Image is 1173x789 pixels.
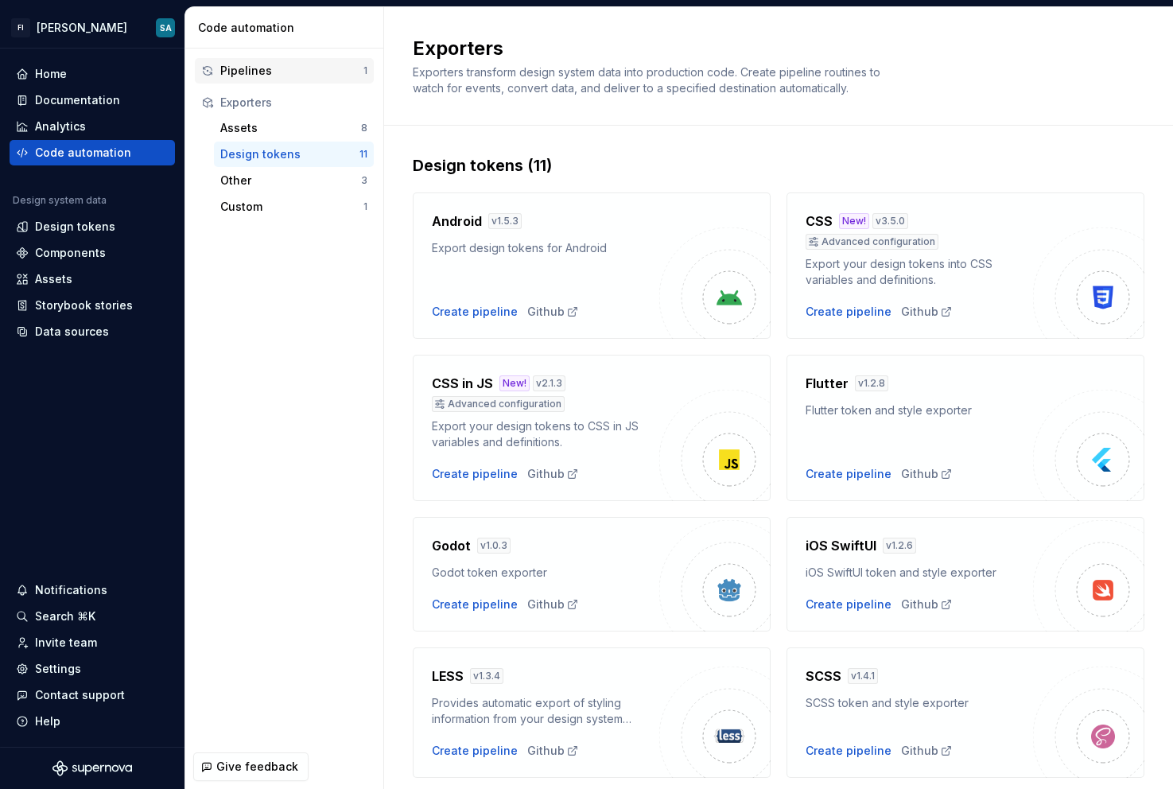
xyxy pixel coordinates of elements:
[10,577,175,603] button: Notifications
[214,194,374,220] button: Custom1
[527,304,579,320] a: Github
[35,145,131,161] div: Code automation
[901,304,953,320] a: Github
[477,538,511,554] div: v 1.0.3
[35,245,106,261] div: Components
[432,240,659,256] div: Export design tokens for Android
[432,304,518,320] button: Create pipeline
[839,213,869,229] div: New!
[214,168,374,193] a: Other3
[432,667,464,686] h4: LESS
[527,743,579,759] a: Github
[883,538,916,554] div: v 1.2.6
[220,120,361,136] div: Assets
[35,608,95,624] div: Search ⌘K
[806,256,1033,288] div: Export your design tokens into CSS variables and definitions.
[806,743,891,759] button: Create pipeline
[855,375,888,391] div: v 1.2.8
[216,759,298,775] span: Give feedback
[195,58,374,84] button: Pipelines1
[527,597,579,612] a: Github
[432,374,493,393] h4: CSS in JS
[160,21,172,34] div: SA
[35,635,97,651] div: Invite team
[37,20,127,36] div: [PERSON_NAME]
[413,36,1125,61] h2: Exporters
[432,597,518,612] button: Create pipeline
[413,65,884,95] span: Exporters transform design system data into production code. Create pipeline routines to watch fo...
[220,199,363,215] div: Custom
[214,115,374,141] button: Assets8
[848,668,878,684] div: v 1.4.1
[10,114,175,139] a: Analytics
[35,713,60,729] div: Help
[10,293,175,318] a: Storybook stories
[806,597,891,612] button: Create pipeline
[361,122,367,134] div: 8
[901,466,953,482] a: Github
[214,142,374,167] button: Design tokens11
[10,630,175,655] a: Invite team
[499,375,530,391] div: New!
[35,661,81,677] div: Settings
[872,213,908,229] div: v 3.5.0
[533,375,565,391] div: v 2.1.3
[35,119,86,134] div: Analytics
[35,687,125,703] div: Contact support
[220,95,367,111] div: Exporters
[806,466,891,482] button: Create pipeline
[10,140,175,165] a: Code automation
[10,240,175,266] a: Components
[363,64,367,77] div: 1
[361,174,367,187] div: 3
[35,582,107,598] div: Notifications
[413,154,1144,177] div: Design tokens (11)
[35,92,120,108] div: Documentation
[470,668,503,684] div: v 1.3.4
[806,304,891,320] button: Create pipeline
[35,219,115,235] div: Design tokens
[806,212,833,231] h4: CSS
[10,682,175,708] button: Contact support
[432,418,659,450] div: Export your design tokens to CSS in JS variables and definitions.
[806,374,849,393] h4: Flutter
[11,18,30,37] div: FI
[806,536,876,555] h4: iOS SwiftUI
[220,146,359,162] div: Design tokens
[432,743,518,759] button: Create pipeline
[10,87,175,113] a: Documentation
[432,536,471,555] h4: Godot
[10,656,175,682] a: Settings
[13,194,107,207] div: Design system data
[901,743,953,759] div: Github
[10,709,175,734] button: Help
[220,63,363,79] div: Pipelines
[527,466,579,482] div: Github
[432,466,518,482] button: Create pipeline
[35,66,67,82] div: Home
[198,20,377,36] div: Code automation
[193,752,309,781] button: Give feedback
[901,597,953,612] a: Github
[432,695,659,727] div: Provides automatic export of styling information from your design system library.
[806,402,1033,418] div: Flutter token and style exporter
[359,148,367,161] div: 11
[806,695,1033,711] div: SCSS token and style exporter
[3,10,181,45] button: FI[PERSON_NAME]SA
